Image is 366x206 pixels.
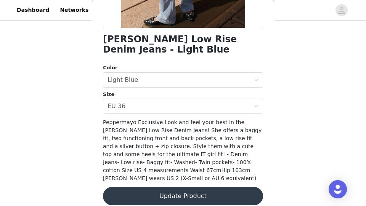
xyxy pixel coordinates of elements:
[108,73,138,87] div: Light Blue
[103,91,263,98] div: Size
[12,2,54,19] a: Dashboard
[103,64,263,72] div: Color
[329,180,347,198] div: Open Intercom Messenger
[103,119,262,181] span: Peppermayo Exclusive Look and feel your best in the [PERSON_NAME] Low Rise Denim Jeans! She offer...
[55,2,93,19] a: Networks
[103,187,263,205] button: Update Product
[103,34,263,55] h1: [PERSON_NAME] Low Rise Denim Jeans - Light Blue
[108,99,125,113] div: EU 36
[338,4,345,16] div: avatar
